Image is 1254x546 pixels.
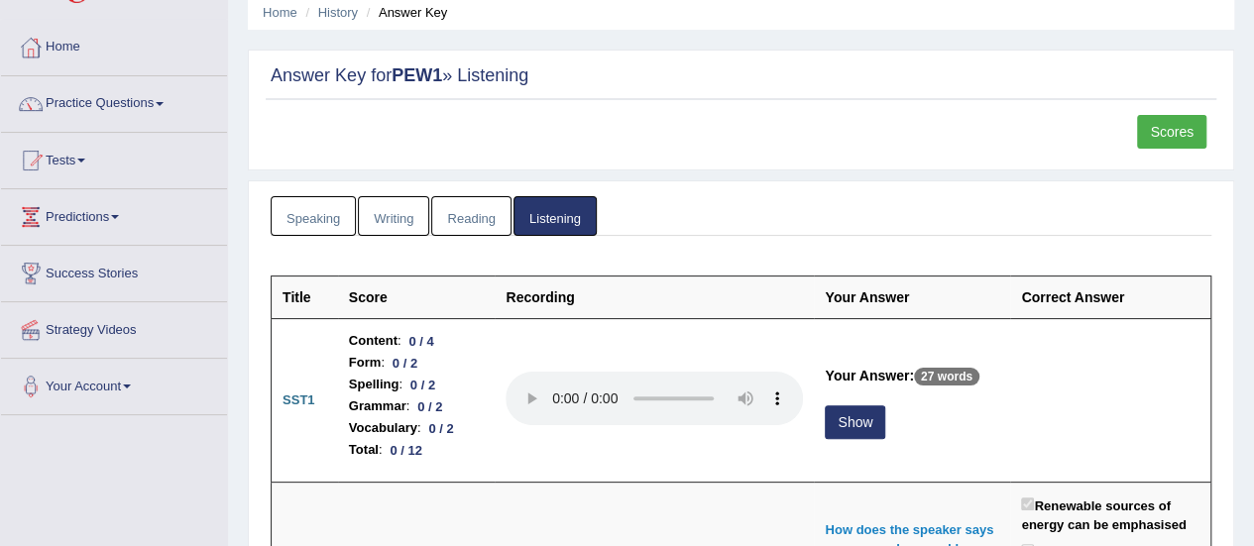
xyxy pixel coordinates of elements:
li: : [349,374,485,395]
b: Content [349,330,398,352]
div: 0 / 2 [409,396,450,417]
a: Tests [1,133,227,182]
th: Title [272,276,338,319]
a: Practice Questions [1,76,227,126]
li: : [349,330,485,352]
th: Correct Answer [1010,276,1210,319]
a: Your Account [1,359,227,408]
a: Speaking [271,196,356,237]
div: 0 / 2 [402,375,443,395]
input: Renewable sources of energy can be emphasised [1021,497,1034,510]
div: 0 / 4 [401,331,442,352]
label: Renewable sources of energy can be emphasised [1021,493,1199,534]
b: Grammar [349,395,406,417]
a: Reading [431,196,511,237]
th: Recording [495,276,814,319]
a: Listening [513,196,597,237]
li: : [349,352,485,374]
strong: PEW1 [392,65,442,85]
b: Form [349,352,382,374]
b: Spelling [349,374,399,395]
a: Scores [1137,115,1206,149]
a: Success Stories [1,246,227,295]
li: : [349,439,485,461]
b: Total [349,439,379,461]
a: Home [1,20,227,69]
div: 0 / 12 [383,440,430,461]
div: 0 / 2 [421,418,462,439]
a: History [318,5,358,20]
a: Writing [358,196,429,237]
th: Score [338,276,496,319]
button: Show [825,405,885,439]
a: Home [263,5,297,20]
li: Answer Key [362,3,448,22]
a: Strategy Videos [1,302,227,352]
a: Predictions [1,189,227,239]
b: SST1 [283,392,315,407]
li: : [349,395,485,417]
b: Your Answer: [825,368,913,383]
p: 27 words [914,368,979,385]
div: 0 / 2 [385,353,425,374]
b: Vocabulary [349,417,417,439]
h2: Answer Key for » Listening [271,66,1211,86]
th: Your Answer [814,276,1010,319]
li: : [349,417,485,439]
